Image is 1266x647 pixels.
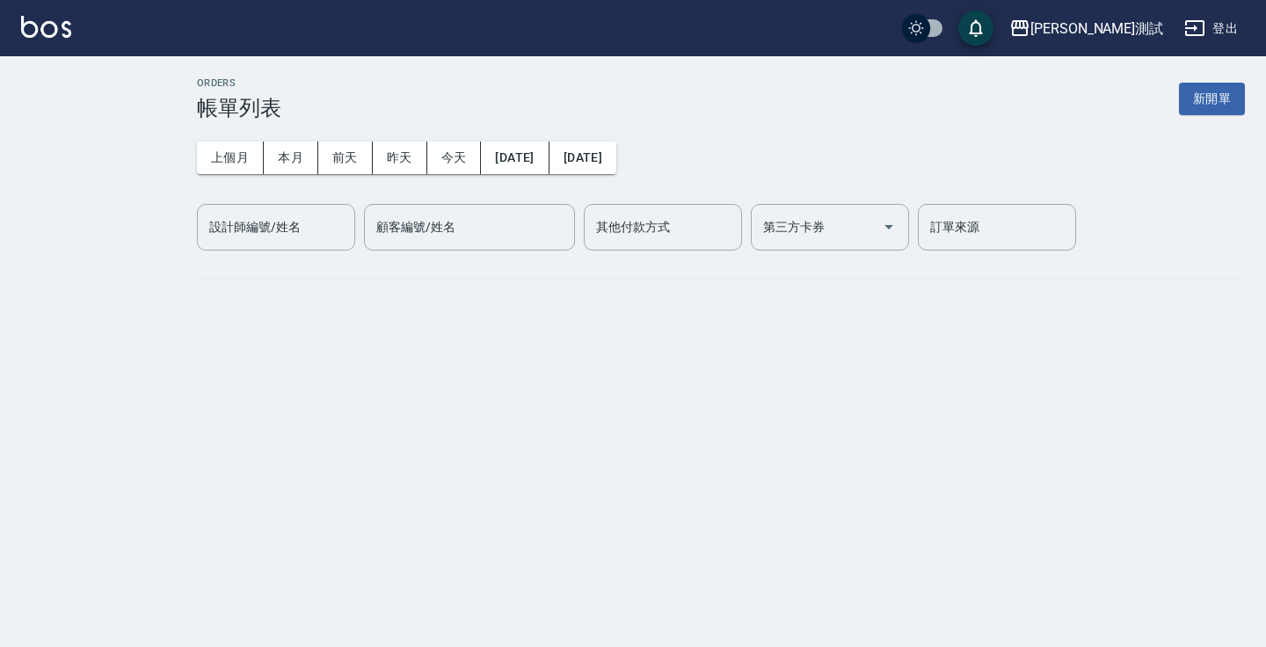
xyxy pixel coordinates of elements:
button: 今天 [427,142,482,174]
h3: 帳單列表 [197,96,281,120]
button: 登出 [1177,12,1245,45]
a: 新開單 [1179,90,1245,106]
h2: ORDERS [197,77,281,89]
button: 上個月 [197,142,264,174]
button: 昨天 [373,142,427,174]
button: save [958,11,993,46]
button: [PERSON_NAME]測試 [1002,11,1170,47]
button: 新開單 [1179,83,1245,115]
button: [DATE] [481,142,549,174]
img: Logo [21,16,71,38]
button: [DATE] [549,142,616,174]
div: [PERSON_NAME]測試 [1030,18,1163,40]
button: 本月 [264,142,318,174]
button: 前天 [318,142,373,174]
button: Open [875,213,903,241]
